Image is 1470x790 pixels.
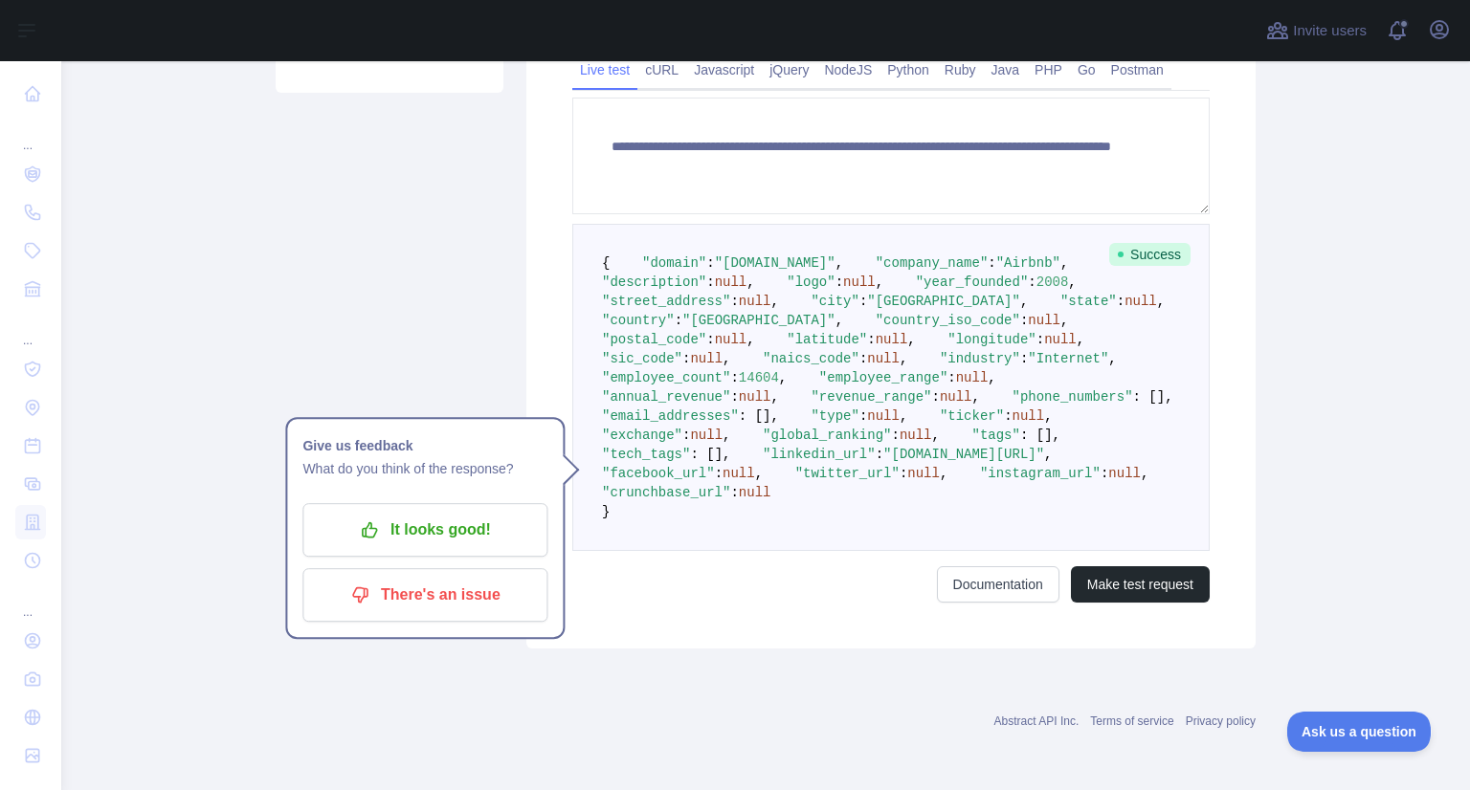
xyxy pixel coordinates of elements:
span: null [690,351,723,366]
span: "exchange" [602,428,682,443]
span: "state" [1060,294,1117,309]
span: : [730,370,738,385]
span: , [940,466,947,481]
span: { [602,255,610,271]
span: , [1141,466,1148,481]
span: "employee_count" [602,370,730,385]
span: : [682,428,690,443]
span: : [715,466,723,481]
span: : [891,428,899,443]
div: ... [15,582,46,620]
a: Javascript [686,55,762,85]
span: , [723,428,730,443]
span: null [739,485,771,500]
span: null [1125,294,1157,309]
span: "Internet" [1028,351,1108,366]
span: , [1060,255,1068,271]
span: "instagram_url" [980,466,1101,481]
a: Go [1070,55,1103,85]
button: There's an issue [302,568,547,622]
div: ... [15,115,46,153]
span: , [770,294,778,309]
span: 2008 [1036,274,1069,290]
a: jQuery [762,55,816,85]
span: , [835,255,843,271]
span: : [931,389,939,405]
span: "[DOMAIN_NAME]" [715,255,835,271]
a: Documentation [937,566,1059,603]
span: "linkedin_url" [763,447,876,462]
span: : [835,274,843,290]
span: } [602,504,610,519]
span: : [730,294,738,309]
p: It looks good! [317,514,533,546]
span: "phone_numbers" [1013,389,1133,405]
span: : [], [1020,428,1060,443]
span: , [900,408,907,424]
span: : [730,389,738,405]
span: "facebook_url" [602,466,715,481]
span: : [706,274,714,290]
h1: Give us feedback [302,434,547,457]
span: "revenue_range" [811,389,931,405]
span: : [1004,408,1012,424]
span: "latitude" [787,332,867,347]
span: "naics_code" [763,351,859,366]
span: Invite users [1293,20,1367,42]
span: : [1117,294,1125,309]
span: , [972,389,980,405]
span: "annual_revenue" [602,389,730,405]
a: Postman [1103,55,1171,85]
span: "city" [811,294,858,309]
span: : [], [690,447,730,462]
a: Abstract API Inc. [994,714,1080,728]
span: null [907,466,940,481]
span: null [940,389,972,405]
span: : [706,255,714,271]
span: : [900,466,907,481]
a: Ruby [937,55,984,85]
span: : [], [739,408,779,424]
span: "[DOMAIN_NAME][URL]" [883,447,1044,462]
span: null [867,408,900,424]
a: Java [984,55,1028,85]
span: null [723,466,755,481]
span: , [931,428,939,443]
span: "description" [602,274,706,290]
span: null [867,351,900,366]
span: "domain" [642,255,706,271]
span: Success [1109,243,1191,266]
span: null [715,274,747,290]
span: null [843,274,876,290]
span: : [1020,313,1028,328]
span: , [900,351,907,366]
span: "[GEOGRAPHIC_DATA]" [867,294,1020,309]
span: , [876,274,883,290]
span: : [1028,274,1036,290]
span: null [715,332,747,347]
span: "global_ranking" [763,428,891,443]
span: null [1013,408,1045,424]
span: null [739,294,771,309]
span: : [876,447,883,462]
span: 14604 [739,370,779,385]
button: Make test request [1071,566,1210,603]
span: "sic_code" [602,351,682,366]
a: cURL [637,55,686,85]
span: : [859,294,867,309]
span: null [900,428,932,443]
span: "crunchbase_url" [602,485,730,500]
span: "employee_range" [819,370,947,385]
span: "industry" [940,351,1020,366]
span: : [730,485,738,500]
a: Live test [572,55,637,85]
span: null [690,428,723,443]
span: "year_founded" [916,274,1029,290]
span: null [956,370,989,385]
span: , [1060,313,1068,328]
span: , [779,370,787,385]
span: : [682,351,690,366]
a: Privacy policy [1186,714,1256,728]
span: "twitter_url" [795,466,900,481]
button: It looks good! [302,503,547,557]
